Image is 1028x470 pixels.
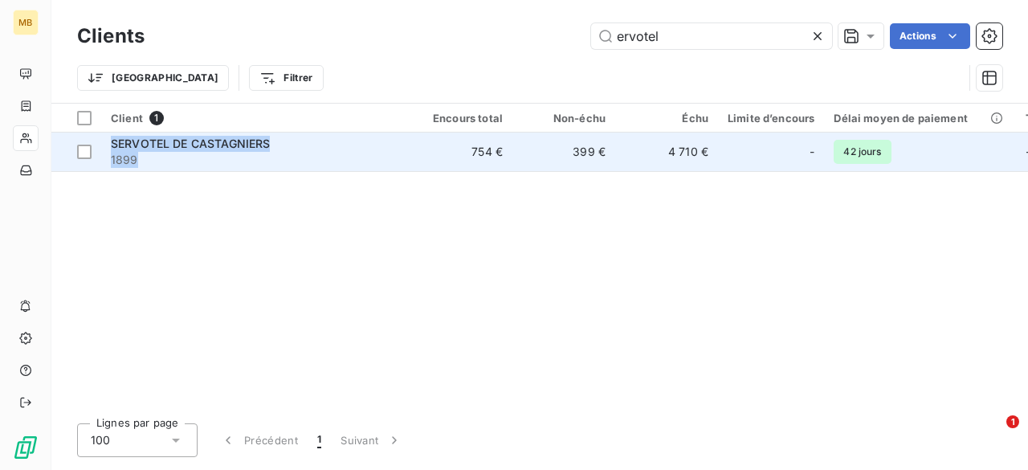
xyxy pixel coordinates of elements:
[13,435,39,460] img: Logo LeanPay
[890,23,970,49] button: Actions
[810,144,814,160] span: -
[77,22,145,51] h3: Clients
[522,112,606,125] div: Non-échu
[308,423,331,457] button: 1
[91,432,110,448] span: 100
[591,23,832,49] input: Rechercher
[615,133,718,171] td: 4 710 €
[111,152,400,168] span: 1899
[419,112,503,125] div: Encours total
[331,423,412,457] button: Suivant
[111,137,270,150] span: SERVOTEL DE CASTAGNIERS
[210,423,308,457] button: Précédent
[625,112,708,125] div: Échu
[973,415,1012,454] iframe: Intercom live chat
[149,111,164,125] span: 1
[834,140,891,164] span: 42 jours
[13,10,39,35] div: MB
[410,133,512,171] td: 754 €
[512,133,615,171] td: 399 €
[111,112,143,125] span: Client
[77,65,229,91] button: [GEOGRAPHIC_DATA]
[728,112,814,125] div: Limite d’encours
[249,65,323,91] button: Filtrer
[317,432,321,448] span: 1
[834,112,1006,125] div: Délai moyen de paiement
[1006,415,1019,428] span: 1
